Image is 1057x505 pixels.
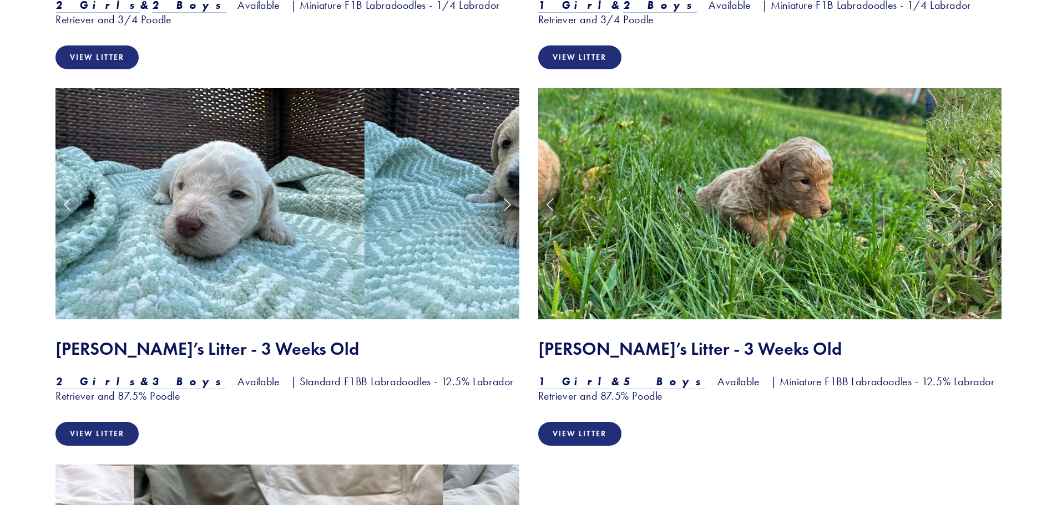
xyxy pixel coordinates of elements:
a: 5 Boys [623,375,706,389]
em: & [140,375,152,388]
a: View Litter [538,422,621,446]
h3: Available | Miniature F1BB Labradoodles - 12.5% Labrador Retriever and 87.5% Poodle [538,374,1002,403]
a: Previous Slide [55,187,80,221]
a: 2 Girls [55,375,140,389]
a: Next Slide [495,187,519,221]
em: 1 Girl [538,375,611,388]
h2: [PERSON_NAME]’s Litter - 3 Weeks Old [538,338,1002,359]
em: 2 Girls [55,375,140,388]
img: Rex 2.jpg [616,88,925,320]
em: 5 Boys [623,375,706,388]
h2: [PERSON_NAME]’s Litter - 3 Weeks Old [55,338,519,359]
a: View Litter [55,45,139,69]
h3: Available | Standard F1BB Labradoodles - 12.5% Labrador Retriever and 87.5% Poodle [55,374,519,403]
a: 1 Girl [538,375,611,389]
img: Chiclet 1.jpg [55,88,365,320]
em: 3 Boys [152,375,226,388]
a: View Litter [55,422,139,446]
a: Previous Slide [538,187,563,221]
img: Sweet Tart 2.jpg [365,88,674,320]
a: Next Slide [977,187,1002,221]
a: 3 Boys [152,375,226,389]
em: & [611,375,623,388]
a: View Litter [538,45,621,69]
